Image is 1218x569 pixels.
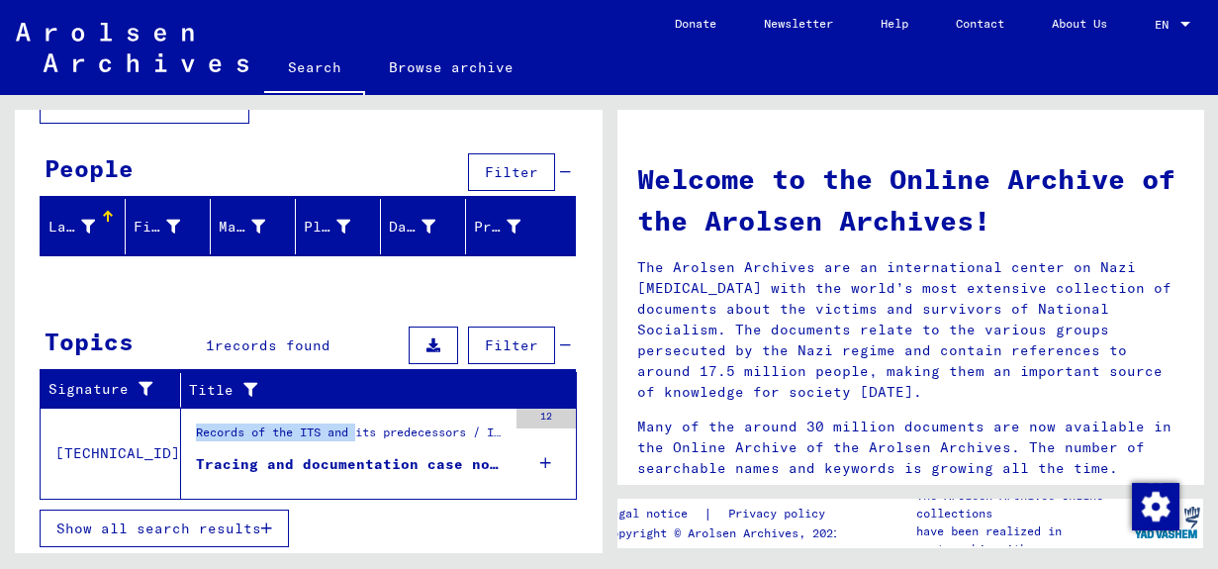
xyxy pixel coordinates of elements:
div: Last Name [48,211,125,242]
a: Search [264,44,365,95]
div: People [45,150,134,186]
h1: Welcome to the Online Archive of the Arolsen Archives! [637,158,1184,241]
a: Legal notice [605,504,703,524]
a: Privacy policy [712,504,849,524]
span: Show all search results [56,520,261,537]
mat-header-cell: Place of Birth [296,199,381,254]
div: Place of Birth [304,211,380,242]
p: have been realized in partnership with [916,522,1130,558]
p: The Arolsen Archives are an international center on Nazi [MEDICAL_DATA] with the world’s most ext... [637,257,1184,403]
div: Maiden Name [219,211,295,242]
span: records found [215,336,330,354]
div: Last Name [48,217,95,237]
div: Date of Birth [389,217,435,237]
img: Zustimmung ändern [1132,483,1179,530]
div: First Name [134,217,180,237]
div: | [605,504,849,524]
div: 12 [516,409,576,428]
mat-select-trigger: EN [1155,17,1169,32]
div: Title [189,374,552,406]
p: Copyright © Arolsen Archives, 2021 [605,524,849,542]
div: Title [189,380,527,401]
div: Date of Birth [389,211,465,242]
div: Topics [45,324,134,359]
span: 1 [206,336,215,354]
div: Prisoner # [474,211,550,242]
td: [TECHNICAL_ID] [41,408,181,499]
mat-header-cell: Last Name [41,199,126,254]
div: Records of the ITS and its predecessors / Inquiry processing / ITS case files as of 1947 / Reposi... [196,424,507,451]
div: Prisoner # [474,217,520,237]
mat-header-cell: Maiden Name [211,199,296,254]
div: Signature [48,379,155,400]
div: Signature [48,374,180,406]
button: Filter [468,153,555,191]
div: First Name [134,211,210,242]
div: Tracing and documentation case no. 53.703 for [PERSON_NAME] born [DEMOGRAPHIC_DATA] [196,454,507,475]
button: Filter [468,327,555,364]
a: Browse archive [365,44,537,91]
button: Show all search results [40,510,289,547]
p: Many of the around 30 million documents are now available in the Online Archive of the Arolsen Ar... [637,417,1184,479]
div: Place of Birth [304,217,350,237]
img: yv_logo.png [1130,498,1204,547]
mat-header-cell: Date of Birth [381,199,466,254]
mat-header-cell: Prisoner # [466,199,574,254]
img: Arolsen_neg.svg [16,23,248,72]
mat-header-cell: First Name [126,199,211,254]
span: Filter [485,336,538,354]
p: The Arolsen Archives online collections [916,487,1130,522]
div: Maiden Name [219,217,265,237]
span: Filter [485,163,538,181]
